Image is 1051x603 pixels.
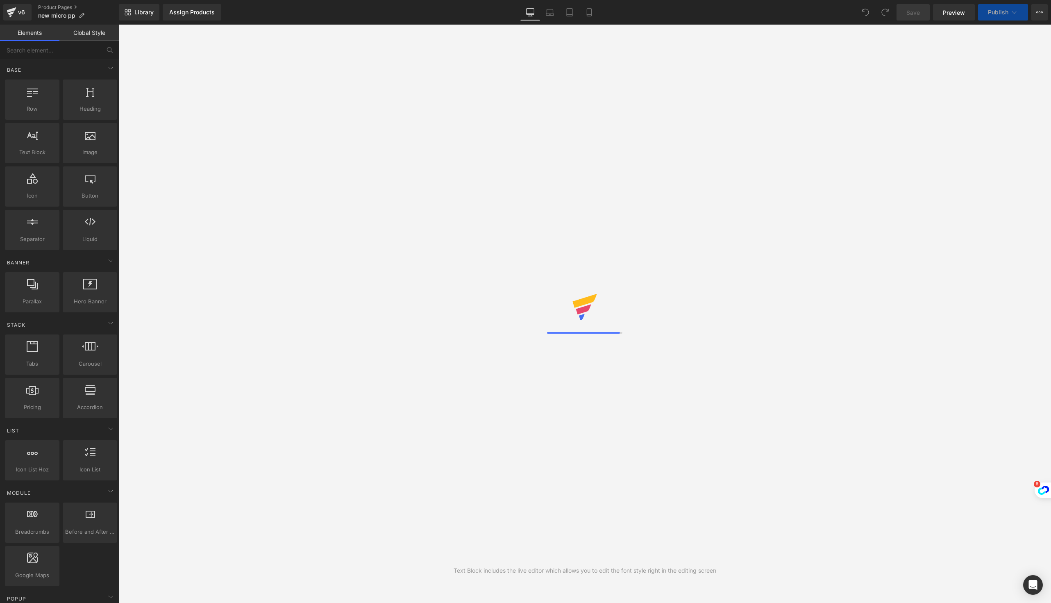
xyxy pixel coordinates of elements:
[7,571,57,580] span: Google Maps
[6,427,20,435] span: List
[933,4,975,20] a: Preview
[1031,4,1048,20] button: More
[65,528,115,536] span: Before and After Images
[906,8,920,17] span: Save
[6,321,26,329] span: Stack
[7,297,57,306] span: Parallax
[65,403,115,412] span: Accordion
[65,191,115,200] span: Button
[7,403,57,412] span: Pricing
[7,235,57,243] span: Separator
[16,7,27,18] div: v6
[65,235,115,243] span: Liquid
[65,297,115,306] span: Hero Banner
[520,4,540,20] a: Desktop
[3,4,32,20] a: v6
[134,9,154,16] span: Library
[454,566,716,575] div: Text Block includes the live editor which allows you to edit the font style right in the editing ...
[540,4,560,20] a: Laptop
[7,465,57,474] span: Icon List Hoz
[169,9,215,16] div: Assign Products
[560,4,579,20] a: Tablet
[65,148,115,157] span: Image
[6,66,22,74] span: Base
[988,9,1008,16] span: Publish
[65,105,115,113] span: Heading
[943,8,965,17] span: Preview
[579,4,599,20] a: Mobile
[7,191,57,200] span: Icon
[7,528,57,536] span: Breadcrumbs
[1023,575,1043,595] div: Open Intercom Messenger
[38,4,119,11] a: Product Pages
[978,4,1028,20] button: Publish
[119,4,159,20] a: New Library
[6,259,30,266] span: Banner
[7,148,57,157] span: Text Block
[877,4,893,20] button: Redo
[6,595,27,603] span: Popup
[65,360,115,368] span: Carousel
[65,465,115,474] span: Icon List
[59,25,119,41] a: Global Style
[7,360,57,368] span: Tabs
[38,12,75,19] span: new micro pp
[857,4,874,20] button: Undo
[7,105,57,113] span: Row
[6,489,32,497] span: Module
